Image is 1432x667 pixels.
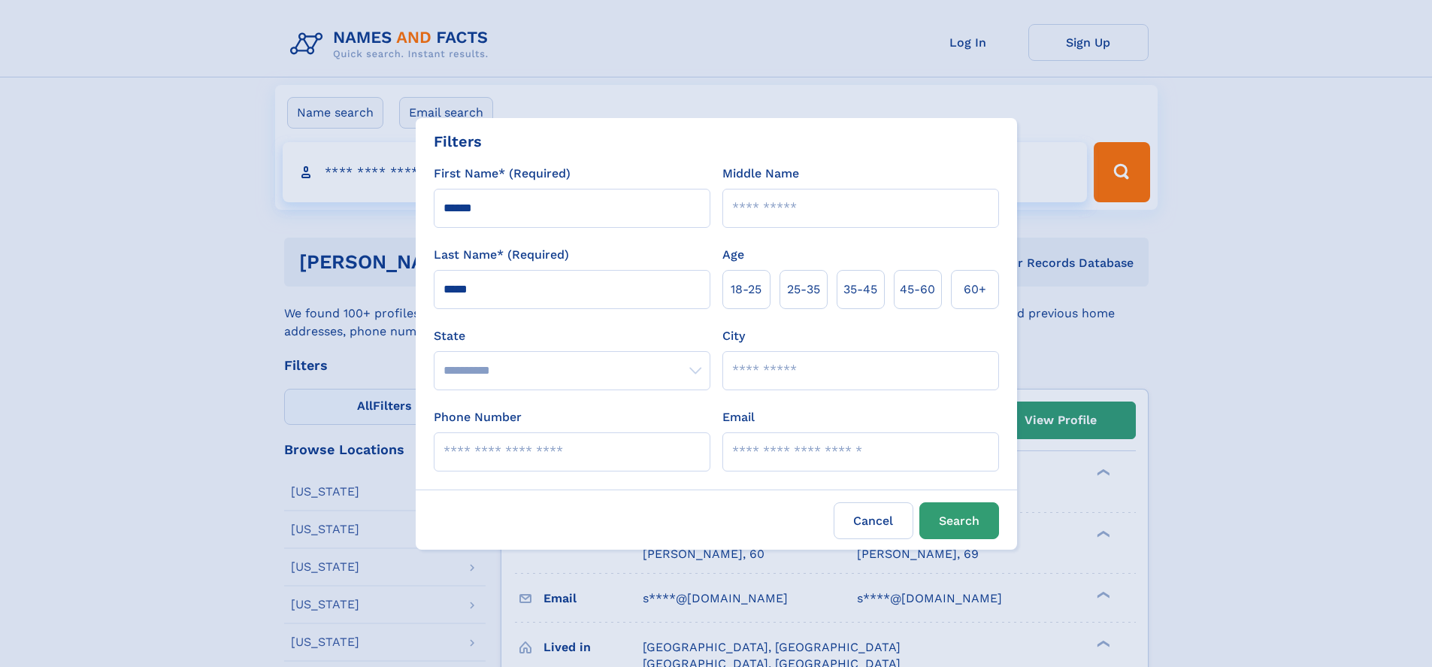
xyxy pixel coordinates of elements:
[434,246,569,264] label: Last Name* (Required)
[434,327,710,345] label: State
[722,165,799,183] label: Middle Name
[434,130,482,153] div: Filters
[964,280,986,299] span: 60+
[843,280,877,299] span: 35‑45
[722,408,755,426] label: Email
[787,280,820,299] span: 25‑35
[434,408,522,426] label: Phone Number
[834,502,913,539] label: Cancel
[731,280,761,299] span: 18‑25
[722,246,744,264] label: Age
[434,165,571,183] label: First Name* (Required)
[722,327,745,345] label: City
[900,280,935,299] span: 45‑60
[919,502,999,539] button: Search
